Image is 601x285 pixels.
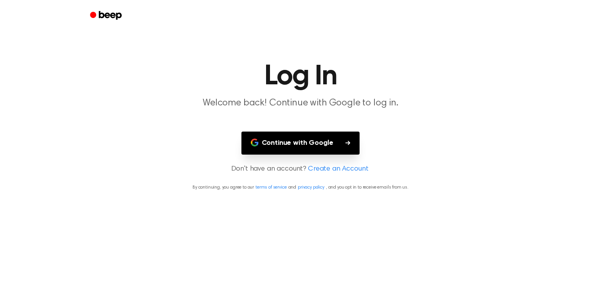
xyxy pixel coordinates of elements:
[308,164,368,175] a: Create an Account
[150,97,451,110] p: Welcome back! Continue with Google to log in.
[9,184,592,191] p: By continuing, you agree to our and , and you opt in to receive emails from us.
[100,62,501,91] h1: Log In
[85,8,129,23] a: Beep
[298,185,324,190] a: privacy policy
[241,132,360,155] button: Continue with Google
[9,164,592,175] p: Don't have an account?
[256,185,286,190] a: terms of service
